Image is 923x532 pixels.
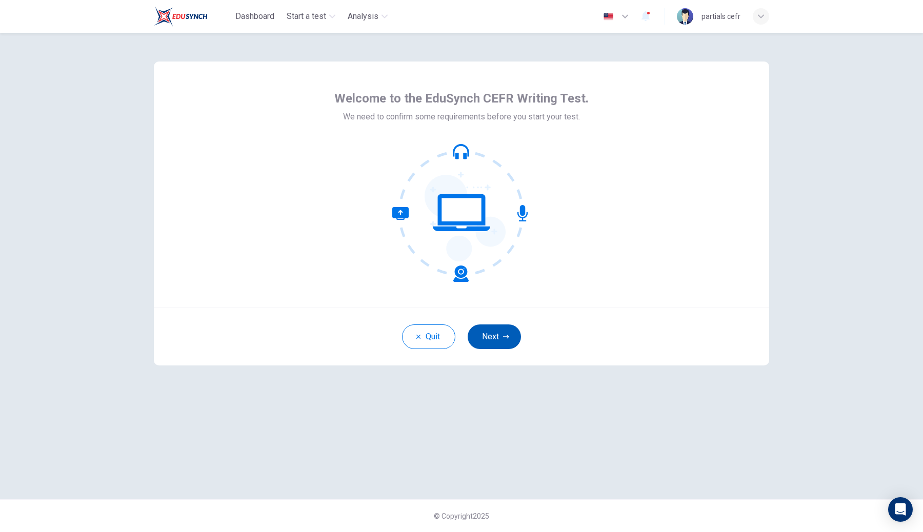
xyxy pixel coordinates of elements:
img: Profile picture [677,8,693,25]
button: Next [468,324,521,349]
a: EduSynch logo [154,6,231,27]
span: Start a test [287,10,326,23]
button: Analysis [344,7,392,26]
span: We need to confirm some requirements before you start your test. [343,111,580,123]
img: en [602,13,615,21]
div: partials cefr [701,10,740,23]
button: Quit [402,324,455,349]
span: © Copyright 2025 [434,512,489,520]
span: Welcome to the EduSynch CEFR Writing Test. [334,90,589,107]
span: Analysis [348,10,378,23]
span: Dashboard [235,10,274,23]
button: Dashboard [231,7,278,26]
img: EduSynch logo [154,6,208,27]
div: Open Intercom Messenger [888,497,913,522]
button: Start a test [283,7,339,26]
